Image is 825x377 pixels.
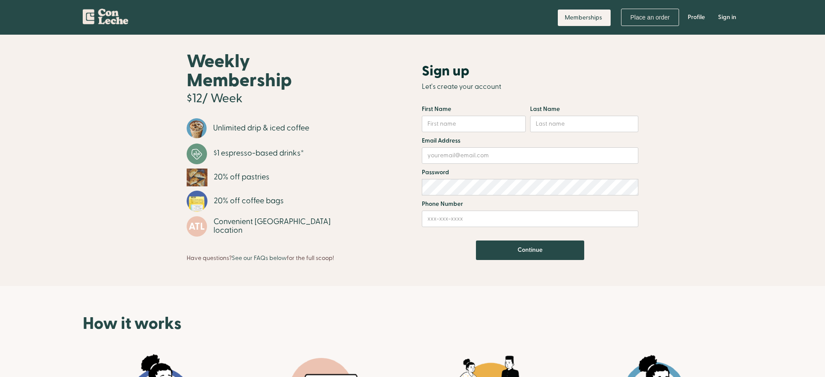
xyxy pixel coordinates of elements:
[621,9,679,26] a: Place an order
[213,124,309,133] div: Unlimited drip & iced coffee
[712,4,743,30] a: Sign in
[476,240,584,260] input: Continue
[214,173,269,182] div: 20% off pastries
[681,4,712,30] a: Profile
[422,63,469,79] h2: Sign up
[83,314,743,333] h1: How it works
[422,77,638,96] h1: Let's create your account
[232,254,287,262] a: See our FAQs below
[530,105,621,114] label: Last Name
[422,200,638,208] label: Phone Number
[558,10,611,26] a: Memberships
[422,105,530,114] label: First Name
[187,52,356,90] h1: Weekly Membership
[214,197,284,205] div: 20% off coffee bags
[187,92,243,105] h3: $12/ Week
[422,136,638,145] label: Email Address
[422,147,638,164] input: youremail@email.com
[422,116,526,132] input: First name
[422,168,638,177] label: Password
[214,218,356,235] div: Convenient [GEOGRAPHIC_DATA] location
[530,116,638,132] input: Last name
[187,250,334,263] div: Have questions? for the full scoop!
[422,105,638,260] form: Email Form
[422,211,638,227] input: xxx-xxx-xxxx
[214,149,304,158] div: $1 espresso-based drinks*
[83,4,128,28] a: home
